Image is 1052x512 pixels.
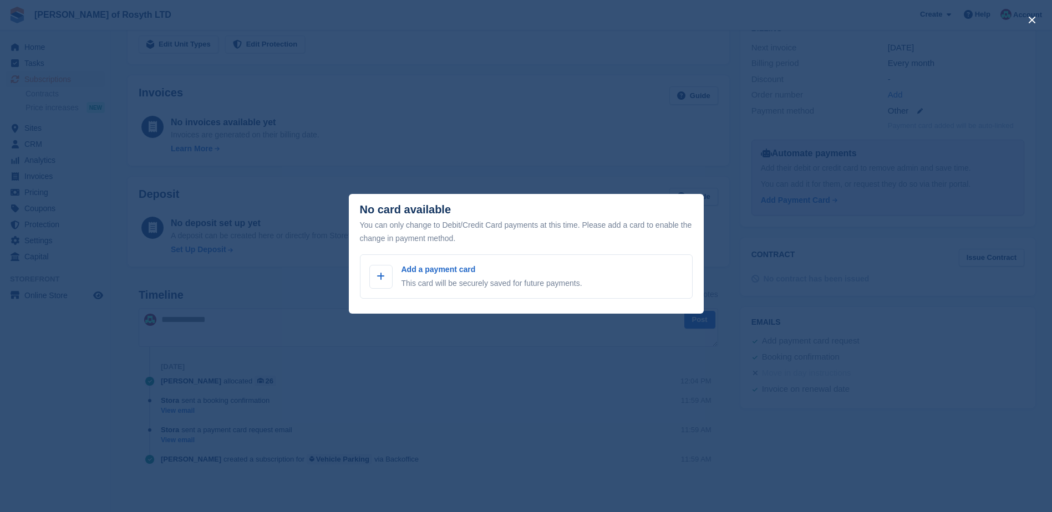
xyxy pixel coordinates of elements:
[1023,11,1041,29] button: close
[360,218,693,245] div: You can only change to Debit/Credit Card payments at this time. Please add a card to enable the c...
[360,254,693,299] a: Add a payment card This card will be securely saved for future payments.
[402,278,582,289] p: This card will be securely saved for future payments.
[360,203,451,216] div: No card available
[402,264,582,275] p: Add a payment card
